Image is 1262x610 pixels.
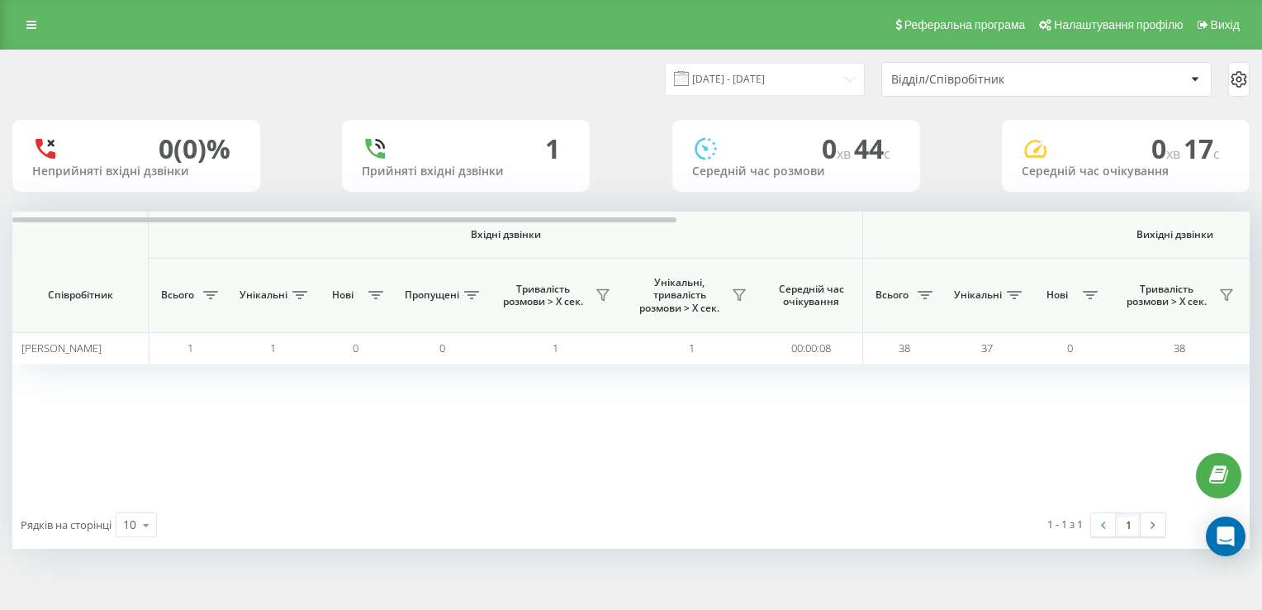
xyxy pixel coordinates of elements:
[270,341,276,355] span: 1
[1211,18,1240,31] span: Вихід
[1166,145,1184,163] span: хв
[553,341,558,355] span: 1
[322,288,363,302] span: Нові
[871,288,913,302] span: Всього
[240,288,287,302] span: Унікальні
[1037,288,1078,302] span: Нові
[1174,341,1185,355] span: 38
[689,341,695,355] span: 1
[1067,341,1073,355] span: 0
[187,341,193,355] span: 1
[692,164,900,179] div: Середній час розмови
[21,341,102,355] span: [PERSON_NAME]
[362,164,570,179] div: Прийняті вхідні дзвінки
[854,131,890,166] span: 44
[632,276,727,315] span: Унікальні, тривалість розмови > Х сек.
[884,145,890,163] span: c
[32,164,240,179] div: Неприйняті вхідні дзвінки
[439,341,445,355] span: 0
[405,288,459,302] span: Пропущені
[26,288,134,302] span: Співробітник
[353,341,358,355] span: 0
[891,73,1089,87] div: Відділ/Співробітник
[159,133,230,164] div: 0 (0)%
[192,228,819,241] span: Вхідні дзвінки
[904,18,1026,31] span: Реферальна програма
[1206,517,1245,556] div: Open Intercom Messenger
[954,288,1002,302] span: Унікальні
[496,283,591,308] span: Тривалість розмови > Х сек.
[1116,513,1141,536] a: 1
[545,133,560,164] div: 1
[837,145,854,163] span: хв
[1054,18,1183,31] span: Налаштування профілю
[772,283,850,308] span: Середній час очікування
[899,341,910,355] span: 38
[123,517,136,533] div: 10
[760,332,863,365] td: 00:00:08
[1022,164,1230,179] div: Середній час очікування
[1119,283,1214,308] span: Тривалість розмови > Х сек.
[21,517,111,532] span: Рядків на сторінці
[981,341,993,355] span: 37
[822,131,854,166] span: 0
[1184,131,1220,166] span: 17
[1151,131,1184,166] span: 0
[157,288,198,302] span: Всього
[1047,516,1083,532] div: 1 - 1 з 1
[1213,145,1220,163] span: c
